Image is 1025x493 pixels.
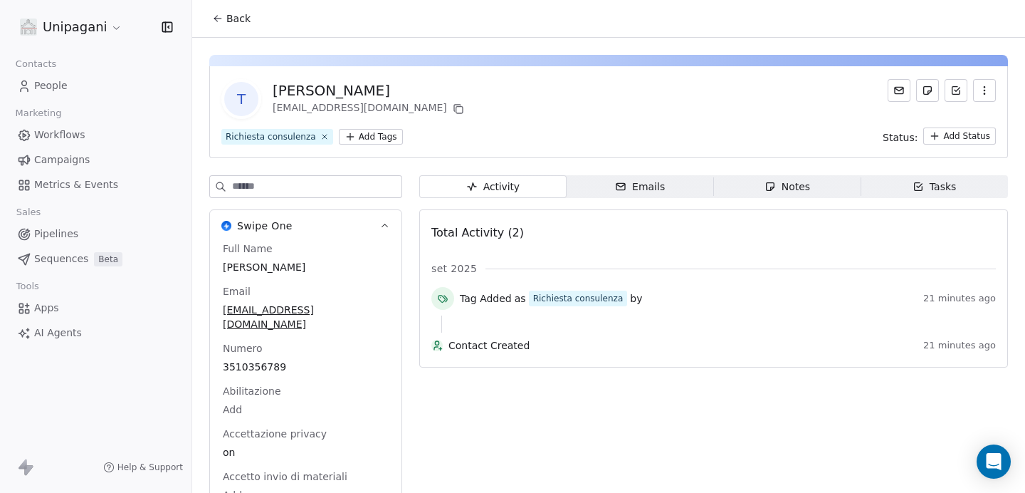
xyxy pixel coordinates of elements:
[34,301,59,316] span: Apps
[226,130,316,143] div: Richiesta consulenza
[431,261,477,276] span: set 2025
[103,462,183,473] a: Help & Support
[11,74,180,98] a: People
[533,292,624,305] div: Richiesta consulenza
[204,6,259,31] button: Back
[220,469,350,484] span: Accetto invio di materiali
[220,284,253,299] span: Email
[223,260,389,274] span: [PERSON_NAME]
[223,403,389,417] span: Add
[34,177,118,192] span: Metrics & Events
[43,18,107,36] span: Unipagani
[977,445,1011,479] div: Open Intercom Messenger
[11,173,180,197] a: Metrics & Events
[9,53,63,75] span: Contacts
[34,78,68,93] span: People
[34,227,78,242] span: Pipelines
[11,321,180,345] a: AI Agents
[273,81,467,100] div: [PERSON_NAME]
[223,303,389,331] span: [EMAIL_ADDRESS][DOMAIN_NAME]
[923,340,996,351] span: 21 minutes ago
[339,129,403,145] button: Add Tags
[923,293,996,304] span: 21 minutes ago
[220,427,330,441] span: Accettazione privacy
[10,202,47,223] span: Sales
[220,242,275,256] span: Full Name
[34,326,82,341] span: AI Agents
[273,100,467,118] div: [EMAIL_ADDRESS][DOMAIN_NAME]
[221,221,231,231] img: Swipe One
[220,384,284,398] span: Abilitazione
[117,462,183,473] span: Help & Support
[11,222,180,246] a: Pipelines
[764,180,810,194] div: Notes
[431,226,524,239] span: Total Activity (2)
[883,130,918,145] span: Status:
[913,180,957,194] div: Tasks
[923,128,996,145] button: Add Status
[94,252,122,266] span: Beta
[10,276,45,297] span: Tools
[210,210,401,242] button: Swipe OneSwipe One
[34,152,90,167] span: Campaigns
[223,360,389,374] span: 3510356789
[448,338,918,353] span: Contact Created
[11,148,180,172] a: Campaigns
[515,291,526,306] span: as
[615,180,665,194] div: Emails
[460,291,512,306] span: Tag Added
[34,128,85,142] span: Workflows
[9,103,68,124] span: Marketing
[630,291,642,306] span: by
[223,445,389,460] span: on
[220,341,266,356] span: Numero
[17,15,125,39] button: Unipagani
[224,82,258,116] span: T
[11,123,180,147] a: Workflows
[20,19,37,36] img: logo%20unipagani.png
[11,296,180,320] a: Apps
[237,219,293,233] span: Swipe One
[226,11,251,26] span: Back
[11,247,180,271] a: SequencesBeta
[34,251,88,266] span: Sequences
